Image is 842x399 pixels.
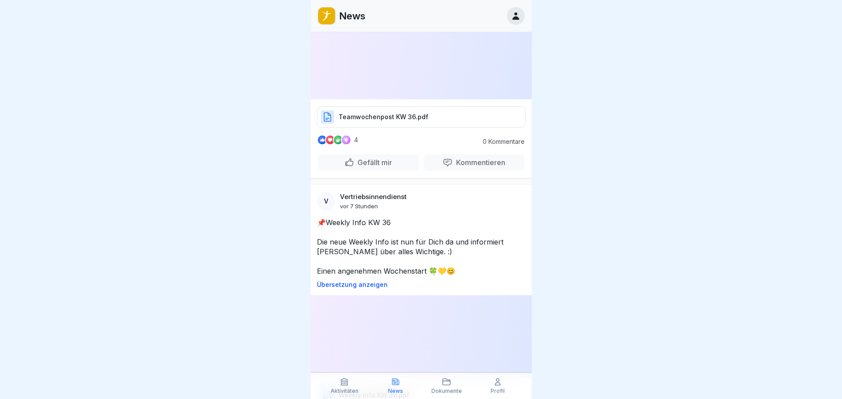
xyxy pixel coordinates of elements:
[431,388,462,394] p: Dokumente
[318,8,335,24] img: oo2rwhh5g6mqyfqxhtbddxvd.png
[317,192,335,211] div: V
[331,388,358,394] p: Aktivitäten
[340,203,378,210] p: vor 7 Stunden
[476,138,525,145] p: 0 Kommentare
[317,117,526,125] a: Teamwochenpost KW 36.pdf
[317,281,526,288] p: Übersetzung anzeigen
[354,136,358,143] p: 4
[339,10,366,22] p: News
[317,218,526,276] p: 📌Weekly Info KW 36 Die neue Weekly Info ist nun für Dich da und informiert [PERSON_NAME] über all...
[354,158,392,167] p: Gefällt mir
[340,193,407,201] p: Vertriebsinnendienst
[453,158,505,167] p: Kommentieren
[388,388,403,394] p: News
[339,113,428,121] p: Teamwochenpost KW 36.pdf
[491,388,505,394] p: Profil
